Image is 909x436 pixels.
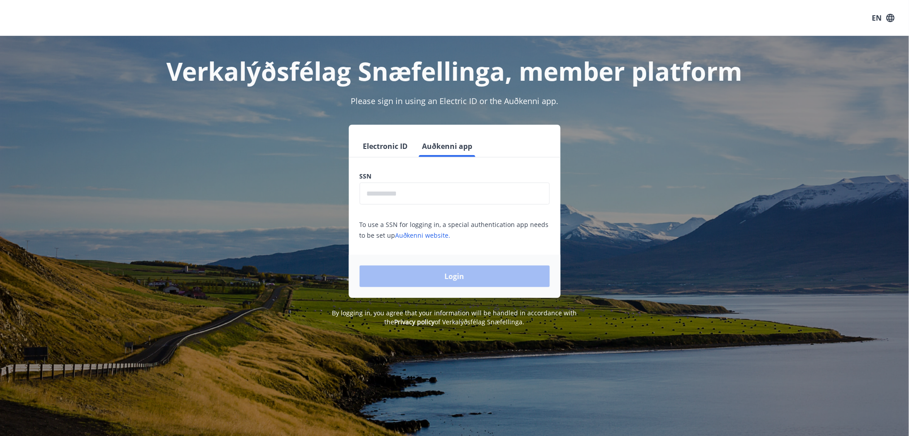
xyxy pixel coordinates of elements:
[419,135,476,157] button: Auðkenni app
[360,220,549,240] span: To use a SSN for logging in, a special authentication app needs to be set up
[360,135,412,157] button: Electronic ID
[396,231,451,240] a: Auðkenni website.
[332,309,577,326] span: By logging in, you agree that your information will be handled in accordance with the of Verkalýð...
[351,96,558,106] span: Please sign in using an Electric ID or the Auðkenni app.
[395,318,435,326] a: Privacy policy
[360,172,550,181] label: SSN
[143,54,767,88] h1: Verkalýðsfélag Snæfellinga, member platform
[869,10,898,26] button: EN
